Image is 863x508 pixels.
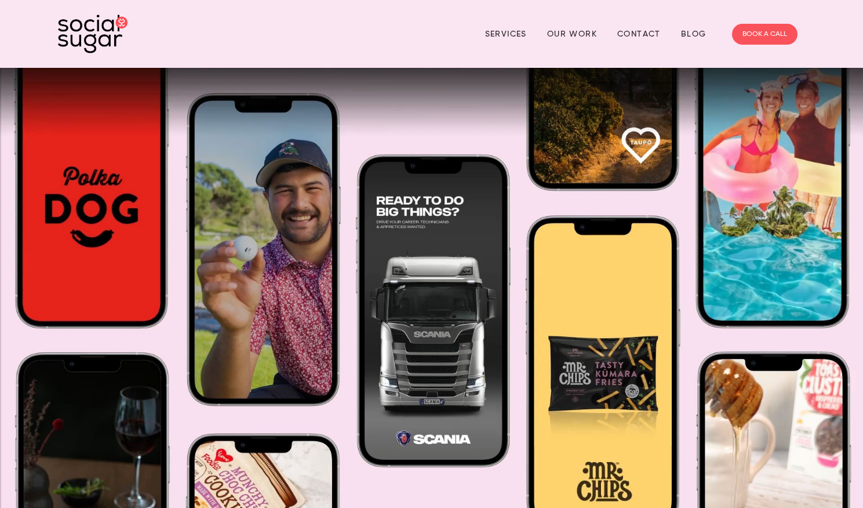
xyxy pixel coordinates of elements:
img: SocialSugar [58,14,128,53]
a: Our Work [547,25,597,43]
a: Services [485,25,527,43]
a: Contact [617,25,661,43]
a: BOOK A CALL [732,24,798,45]
a: Blog [681,25,707,43]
